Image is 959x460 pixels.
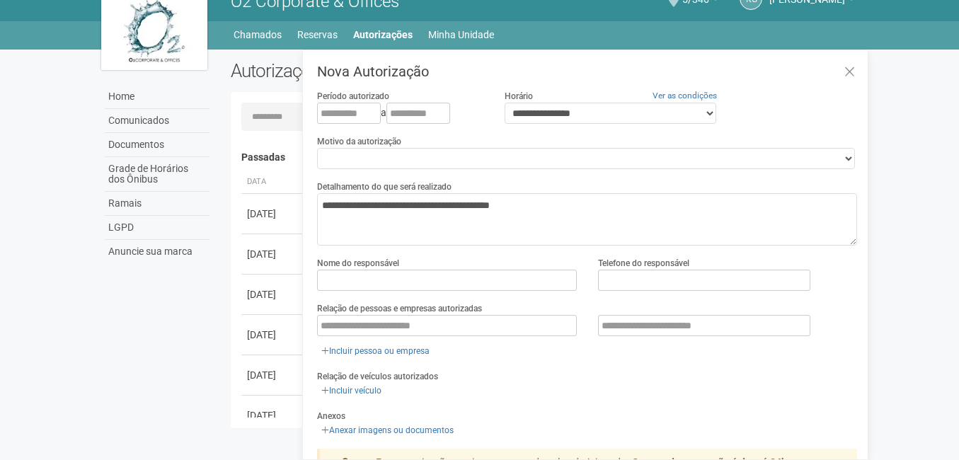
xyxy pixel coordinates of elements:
a: Incluir pessoa ou empresa [317,343,434,359]
div: [DATE] [247,287,299,301]
h4: Passadas [241,152,848,163]
a: Anuncie sua marca [105,240,209,263]
label: Telefone do responsável [598,257,689,270]
div: a [317,103,483,124]
a: Documentos [105,133,209,157]
div: [DATE] [247,247,299,261]
a: Autorizações [353,25,413,45]
label: Detalhamento do que será realizado [317,180,452,193]
a: Grade de Horários dos Ônibus [105,157,209,192]
label: Horário [505,90,533,103]
h3: Nova Autorização [317,64,857,79]
label: Relação de pessoas e empresas autorizadas [317,302,482,315]
th: Data [241,171,305,194]
div: [DATE] [247,207,299,221]
a: Incluir veículo [317,383,386,398]
label: Período autorizado [317,90,389,103]
a: Reservas [297,25,338,45]
a: LGPD [105,216,209,240]
div: [DATE] [247,328,299,342]
a: Chamados [234,25,282,45]
label: Motivo da autorização [317,135,401,148]
a: Ver as condições [653,91,717,100]
a: Home [105,85,209,109]
div: [DATE] [247,408,299,422]
a: Comunicados [105,109,209,133]
h2: Autorizações [231,60,534,81]
div: [DATE] [247,368,299,382]
label: Anexos [317,410,345,422]
a: Anexar imagens ou documentos [317,422,458,438]
a: Ramais [105,192,209,216]
a: Minha Unidade [428,25,494,45]
label: Relação de veículos autorizados [317,370,438,383]
label: Nome do responsável [317,257,399,270]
